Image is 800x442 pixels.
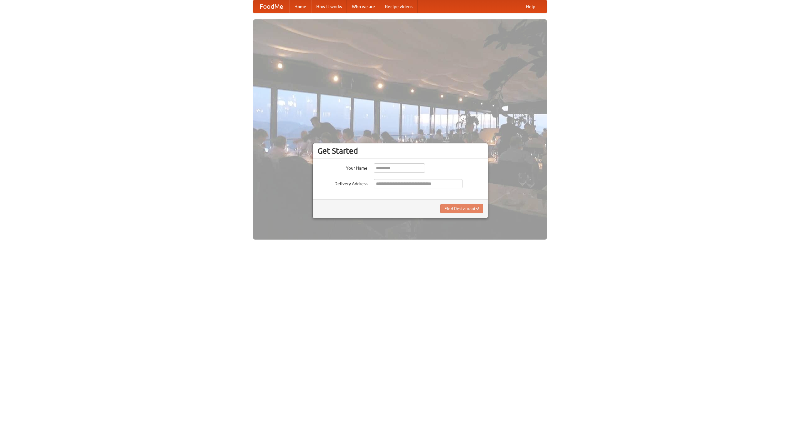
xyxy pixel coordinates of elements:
a: How it works [311,0,347,13]
a: Recipe videos [380,0,417,13]
label: Your Name [317,163,367,171]
label: Delivery Address [317,179,367,187]
a: Help [521,0,540,13]
a: Who we are [347,0,380,13]
button: Find Restaurants! [440,204,483,213]
h3: Get Started [317,146,483,156]
a: Home [289,0,311,13]
a: FoodMe [253,0,289,13]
